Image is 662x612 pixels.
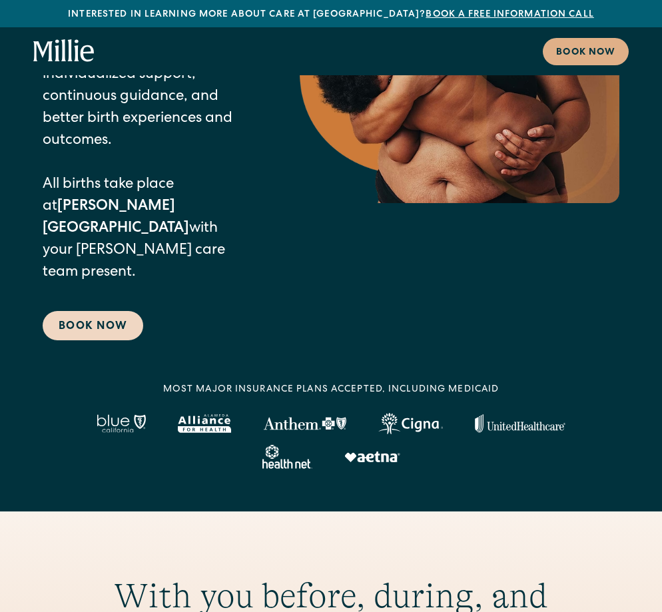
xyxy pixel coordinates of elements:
div: Book now [556,46,615,60]
img: Alameda Alliance logo [178,414,230,433]
img: United Healthcare logo [475,414,565,433]
img: Cigna logo [378,413,443,434]
a: Book Now [43,311,143,340]
a: Book now [543,38,629,65]
strong: [PERSON_NAME][GEOGRAPHIC_DATA] [43,200,189,236]
img: Blue California logo [97,414,146,433]
a: Book a free information call [426,10,593,19]
img: Anthem Logo [263,417,346,430]
div: MOST MAJOR INSURANCE PLANS ACCEPTED, INCLUDING MEDICAID [163,383,499,397]
img: Aetna logo [344,452,400,462]
img: Healthnet logo [262,445,312,469]
a: home [33,39,95,63]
